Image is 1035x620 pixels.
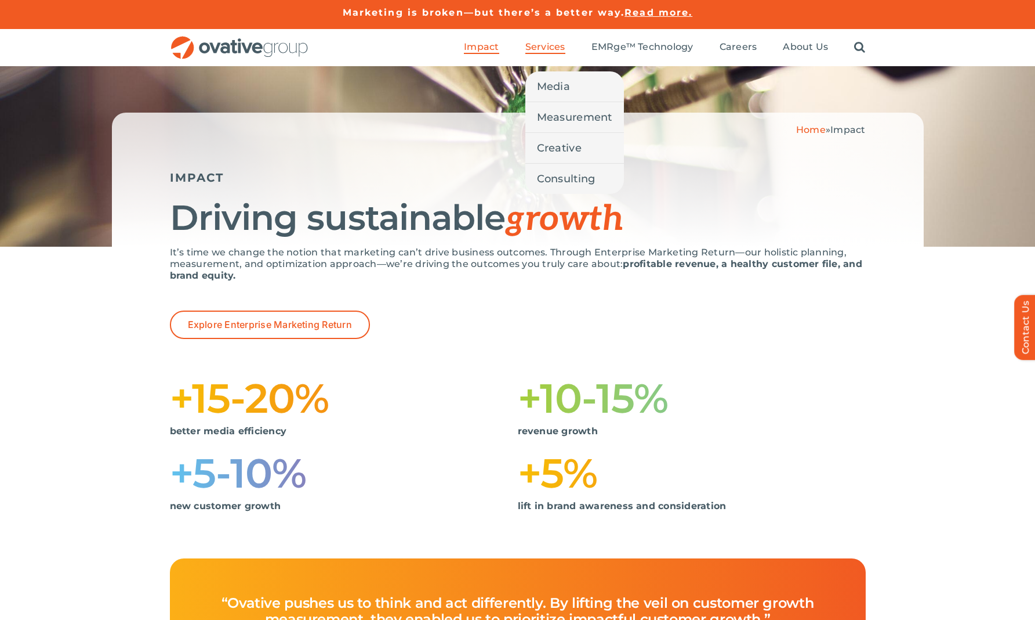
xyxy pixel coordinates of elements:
[170,380,518,417] h1: +15-20%
[783,41,828,53] span: About Us
[796,124,866,135] span: »
[537,109,612,125] span: Measurement
[464,41,499,54] a: Impact
[518,500,727,511] strong: lift in brand awareness and consideration
[170,199,866,238] h1: Driving sustainable
[170,171,866,185] h5: IMPACT
[830,124,865,135] span: Impact
[170,311,370,339] a: Explore Enterprise Marketing Return
[170,500,281,511] strong: new customer growth
[464,29,865,66] nav: Menu
[525,41,565,54] a: Services
[170,258,862,281] strong: profitable revenue, a healthy customer file, and brand equity.
[525,41,565,53] span: Services
[525,133,624,163] a: Creative
[343,7,625,18] a: Marketing is broken—but there’s a better way.
[170,455,518,492] h1: +5-10%
[505,199,623,240] span: growth
[591,41,693,53] span: EMRge™ Technology
[518,426,598,437] strong: revenue growth
[783,41,828,54] a: About Us
[525,164,624,194] a: Consulting
[796,124,826,135] a: Home
[170,35,309,46] a: OG_Full_horizontal_RGB
[537,171,595,187] span: Consulting
[464,41,499,53] span: Impact
[854,41,865,54] a: Search
[720,41,757,53] span: Careers
[170,247,866,282] p: It’s time we change the notion that marketing can’t drive business outcomes. Through Enterprise M...
[518,455,866,492] h1: +5%
[525,71,624,102] a: Media
[537,78,570,95] span: Media
[518,380,866,417] h1: +10-15%
[170,426,287,437] strong: better media efficiency
[591,41,693,54] a: EMRge™ Technology
[188,319,352,330] span: Explore Enterprise Marketing Return
[624,7,692,18] a: Read more.
[537,140,582,156] span: Creative
[525,102,624,132] a: Measurement
[720,41,757,54] a: Careers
